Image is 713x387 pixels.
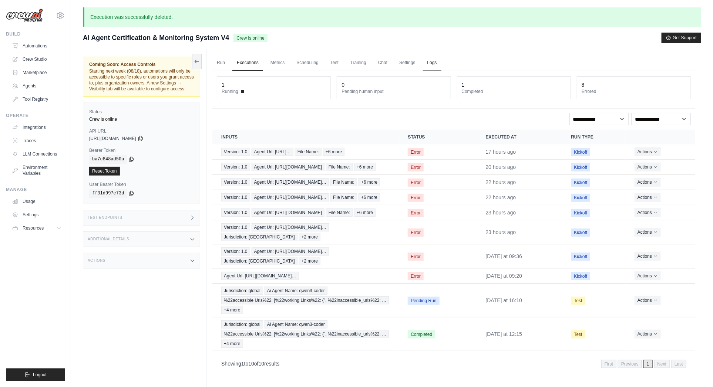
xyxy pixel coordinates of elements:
[221,193,250,201] span: Version: 1.0
[462,81,465,89] div: 1
[259,361,265,367] span: 10
[222,89,238,94] span: Running
[571,297,585,305] span: Test
[89,167,120,176] a: Reset Token
[221,257,297,265] span: Jurisdiction: [GEOGRAPHIC_DATA]
[221,320,263,328] span: Jurisdiction: global
[635,178,661,187] button: Actions for execution
[408,194,424,202] span: Error
[295,148,322,156] span: File Name:
[408,228,424,237] span: Error
[9,40,65,52] a: Automations
[486,210,516,216] time: August 14, 2025 at 11:23 WEST
[89,147,194,153] label: Bearer Token
[671,360,686,368] span: Last
[221,330,389,338] span: %22accessible Urls%22: [%22working Links%22: {", %22inaccessible_urls%22: …
[221,340,243,348] span: +4 more
[292,55,323,71] a: Scheduling
[486,149,516,155] time: August 14, 2025 at 16:52 WEST
[232,55,263,71] a: Executions
[6,9,43,23] img: Logo
[221,223,390,241] a: View execution details for Version
[326,208,353,217] span: File Name:
[571,163,591,171] span: Kickoff
[9,148,65,160] a: LLM Connections
[33,372,47,378] span: Logout
[9,196,65,207] a: Usage
[462,89,566,94] dt: Completed
[221,178,390,186] a: View execution details for Version
[221,193,390,201] a: View execution details for Version
[88,258,105,263] h3: Actions
[9,67,65,79] a: Marketplace
[89,181,194,187] label: User Bearer Token
[423,55,441,71] a: Logs
[601,360,616,368] span: First
[654,360,670,368] span: Next
[89,136,136,141] span: [URL][DOMAIN_NAME]
[582,81,585,89] div: 8
[212,130,399,144] th: Inputs
[221,208,250,217] span: Version: 1.0
[221,320,390,348] a: View execution details for Jurisdiction
[221,178,250,186] span: Version: 1.0
[571,228,591,237] span: Kickoff
[6,368,65,381] button: Logout
[89,155,127,164] code: ba7c848ad50a
[486,253,522,259] time: August 14, 2025 at 09:36 WEST
[83,33,229,43] span: Ai Agent Certification & Monitoring System V4
[241,361,244,367] span: 1
[571,148,591,156] span: Kickoff
[571,272,591,280] span: Kickoff
[221,163,390,171] a: View execution details for Version
[408,209,424,217] span: Error
[299,257,320,265] span: +2 more
[662,33,701,43] button: Get Support
[221,287,263,295] span: Jurisdiction: global
[221,148,250,156] span: Version: 1.0
[6,113,65,119] div: Operate
[601,360,686,368] nav: Pagination
[359,193,380,201] span: +6 more
[212,55,229,71] a: Run
[635,228,661,237] button: Actions for execution
[89,189,127,198] code: ff31d997c73d
[252,163,324,171] span: Agent Url: [URL][DOMAIN_NAME]
[326,163,353,171] span: File Name:
[222,81,225,89] div: 1
[635,193,661,202] button: Actions for execution
[265,287,327,295] span: Ai Agent Name: qwen3-coder
[326,55,343,71] a: Test
[643,360,653,368] span: 1
[88,216,122,220] h3: Test Endpoints
[486,194,516,200] time: August 14, 2025 at 11:43 WEST
[571,179,591,187] span: Kickoff
[486,229,516,235] time: August 14, 2025 at 10:47 WEST
[562,130,626,144] th: Run Type
[89,69,194,91] span: Starting next week (08/18), automations will only be accessible to specific roles or users you gr...
[88,237,129,241] h3: Additional Details
[359,178,380,186] span: +6 more
[635,296,661,305] button: Actions for execution
[486,331,522,337] time: August 11, 2025 at 12:15 WEST
[252,193,329,201] span: Agent Url: [URL][DOMAIN_NAME]…
[635,208,661,217] button: Actions for execution
[9,80,65,92] a: Agents
[89,116,194,122] div: Crew is online
[6,187,65,193] div: Manage
[221,272,390,280] a: View execution details for Agent Url
[252,178,329,186] span: Agent Url: [URL][DOMAIN_NAME]…
[89,128,194,134] label: API URL
[374,55,392,71] a: Chat
[399,130,477,144] th: Status
[571,330,585,338] span: Test
[486,297,522,303] time: August 11, 2025 at 16:10 WEST
[408,297,439,305] span: Pending Run
[330,178,357,186] span: File Name:
[221,148,390,156] a: View execution details for Version
[9,53,65,65] a: Crew Studio
[89,109,194,115] label: Status
[9,209,65,221] a: Settings
[221,360,279,367] p: Showing to of results
[221,223,250,231] span: Version: 1.0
